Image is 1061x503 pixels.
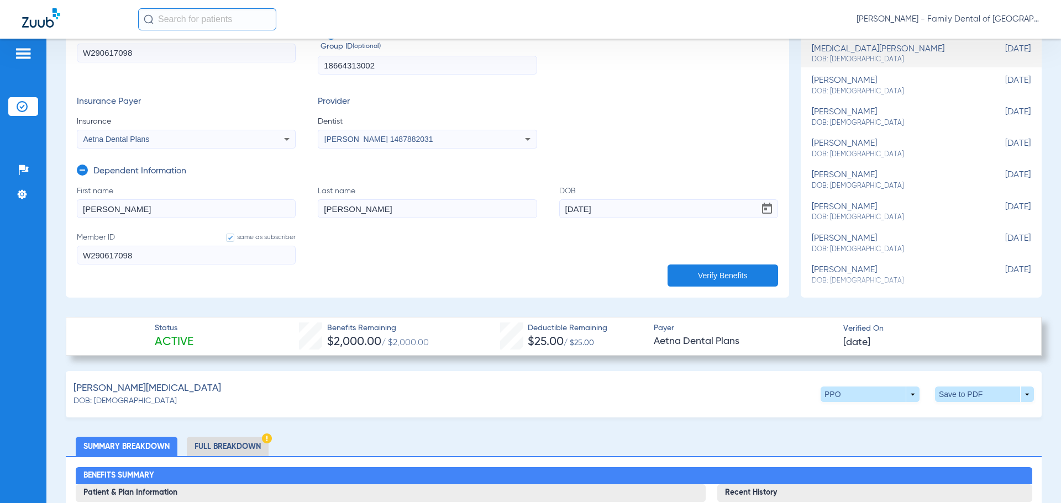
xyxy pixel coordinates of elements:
[975,44,1031,65] span: [DATE]
[528,336,564,348] span: $25.00
[77,97,296,108] h3: Insurance Payer
[654,322,834,334] span: Payer
[975,139,1031,159] span: [DATE]
[187,437,269,456] li: Full Breakdown
[559,186,778,218] label: DOB
[83,135,150,144] span: Aetna Dental Plans
[73,395,177,407] span: DOB: [DEMOGRAPHIC_DATA]
[812,118,975,128] span: DOB: [DEMOGRAPHIC_DATA]
[654,335,834,348] span: Aetna Dental Plans
[14,47,32,60] img: hamburger-icon
[812,265,975,285] div: [PERSON_NAME]
[812,76,975,96] div: [PERSON_NAME]
[324,135,433,144] span: [PERSON_NAME] 1487882031
[843,323,1023,335] span: Verified On
[812,234,975,254] div: [PERSON_NAME]
[975,170,1031,190] span: [DATE]
[975,107,1031,128] span: [DATE]
[812,107,975,128] div: [PERSON_NAME]
[144,14,154,24] img: Search Icon
[318,97,537,108] h3: Provider
[77,116,296,127] span: Insurance
[812,202,975,223] div: [PERSON_NAME]
[668,264,778,287] button: Verify Benefits
[381,338,429,347] span: / $2,000.00
[76,484,706,502] h3: Patient & Plan Information
[812,170,975,190] div: [PERSON_NAME]
[77,186,296,218] label: First name
[77,44,296,62] input: Member ID
[93,166,186,177] h3: Dependent Information
[262,433,272,443] img: Hazard
[318,199,537,218] input: Last name
[843,336,870,350] span: [DATE]
[559,199,778,218] input: DOBOpen calendar
[327,322,429,334] span: Benefits Remaining
[812,245,975,255] span: DOB: [DEMOGRAPHIC_DATA]
[77,30,296,75] label: Member ID
[975,234,1031,254] span: [DATE]
[318,116,537,127] span: Dentist
[812,213,975,223] span: DOB: [DEMOGRAPHIC_DATA]
[756,198,778,220] button: Open calendar
[528,322,607,334] span: Deductible Remaining
[812,181,975,191] span: DOB: [DEMOGRAPHIC_DATA]
[155,335,193,350] span: Active
[353,41,381,52] small: (optional)
[77,199,296,218] input: First name
[812,150,975,160] span: DOB: [DEMOGRAPHIC_DATA]
[76,437,177,456] li: Summary Breakdown
[77,232,296,264] label: Member ID
[975,265,1031,285] span: [DATE]
[812,44,975,65] div: [MEDICAL_DATA][PERSON_NAME]
[215,232,296,243] label: same as subscriber
[812,87,975,97] span: DOB: [DEMOGRAPHIC_DATA]
[76,467,1032,485] h2: Benefits Summary
[318,186,537,218] label: Last name
[935,386,1034,402] button: Save to PDF
[857,14,1039,25] span: [PERSON_NAME] - Family Dental of [GEOGRAPHIC_DATA]
[812,55,975,65] span: DOB: [DEMOGRAPHIC_DATA]
[22,8,60,28] img: Zuub Logo
[77,246,296,264] input: Member IDsame as subscriber
[327,336,381,348] span: $2,000.00
[155,322,193,334] span: Status
[73,382,221,395] span: [PERSON_NAME][MEDICAL_DATA]
[975,76,1031,96] span: [DATE]
[138,8,276,30] input: Search for patients
[812,139,975,159] div: [PERSON_NAME]
[564,339,594,347] span: / $25.00
[321,41,537,52] span: Group ID
[975,202,1031,223] span: [DATE]
[821,386,920,402] button: PPO
[717,484,1032,502] h3: Recent History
